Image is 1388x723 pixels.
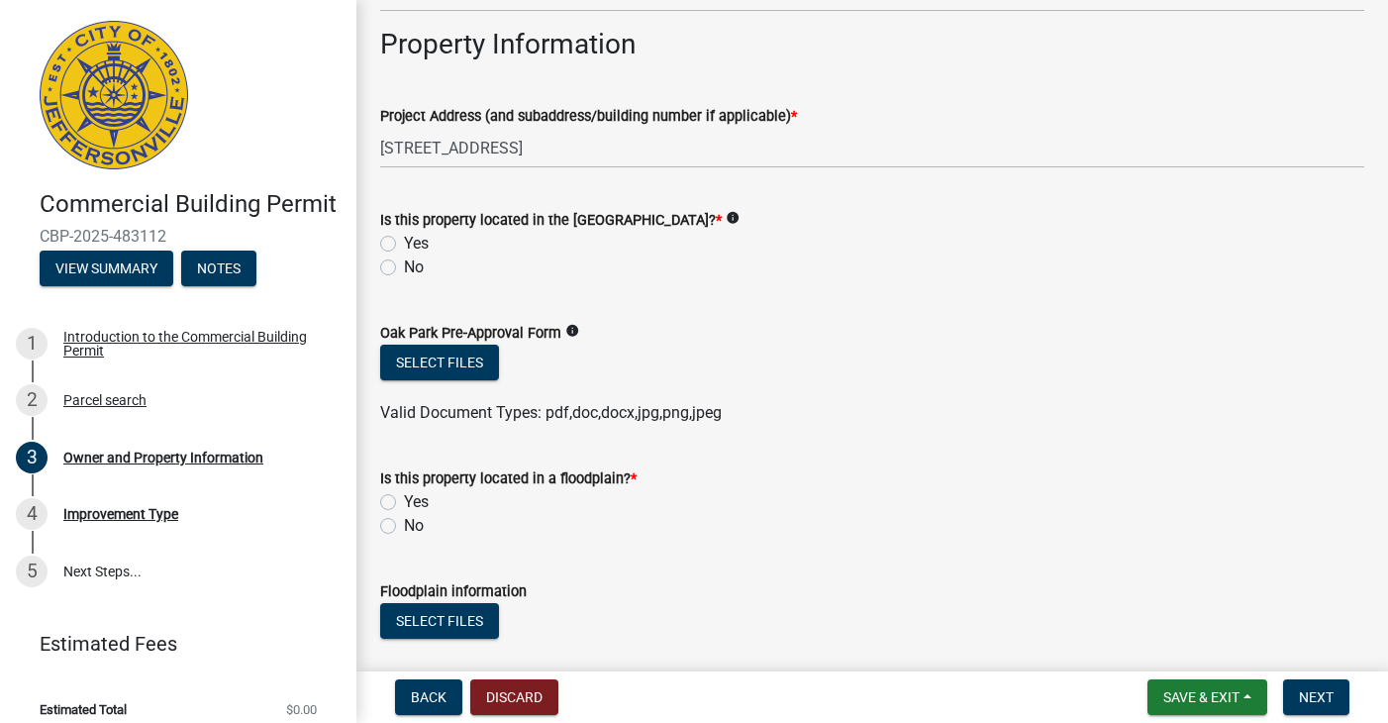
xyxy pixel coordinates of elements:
h3: Property Information [380,28,1364,61]
span: CBP-2025-483112 [40,227,317,246]
label: Is this property located in the [GEOGRAPHIC_DATA]? [380,214,722,228]
label: Project Address (and subaddress/building number if applicable) [380,110,797,124]
div: 3 [16,442,48,473]
div: 5 [16,556,48,587]
button: Select files [380,345,499,380]
i: info [565,324,579,338]
h4: Commercial Building Permit [40,190,341,219]
div: 2 [16,384,48,416]
div: Introduction to the Commercial Building Permit [63,330,325,358]
button: Next [1283,679,1349,715]
button: Back [395,679,462,715]
span: Valid Document Types: pdf,doc,docx,jpg,png,jpeg [380,662,722,680]
button: Save & Exit [1147,679,1267,715]
label: Oak Park Pre-Approval Form [380,327,561,341]
div: 4 [16,498,48,530]
span: Estimated Total [40,703,127,716]
button: Notes [181,251,256,286]
a: Estimated Fees [16,624,325,664]
label: Yes [404,232,429,256]
button: Select files [380,603,499,639]
span: Valid Document Types: pdf,doc,docx,jpg,png,jpeg [380,403,722,422]
label: Is this property located in a floodplain? [380,472,637,486]
div: 1 [16,328,48,360]
div: Improvement Type [63,507,178,521]
img: City of Jeffersonville, Indiana [40,21,188,169]
div: Parcel search [63,393,147,407]
label: No [404,514,424,538]
wm-modal-confirm: Notes [181,261,256,277]
label: No [404,256,424,279]
span: Save & Exit [1163,689,1239,705]
div: Owner and Property Information [63,451,263,465]
span: Back [411,689,446,705]
span: Next [1299,689,1334,705]
button: Discard [470,679,558,715]
wm-modal-confirm: Summary [40,261,173,277]
span: $0.00 [286,703,317,716]
i: info [726,211,740,225]
label: Floodplain information [380,585,527,599]
label: Yes [404,490,429,514]
button: View Summary [40,251,173,286]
